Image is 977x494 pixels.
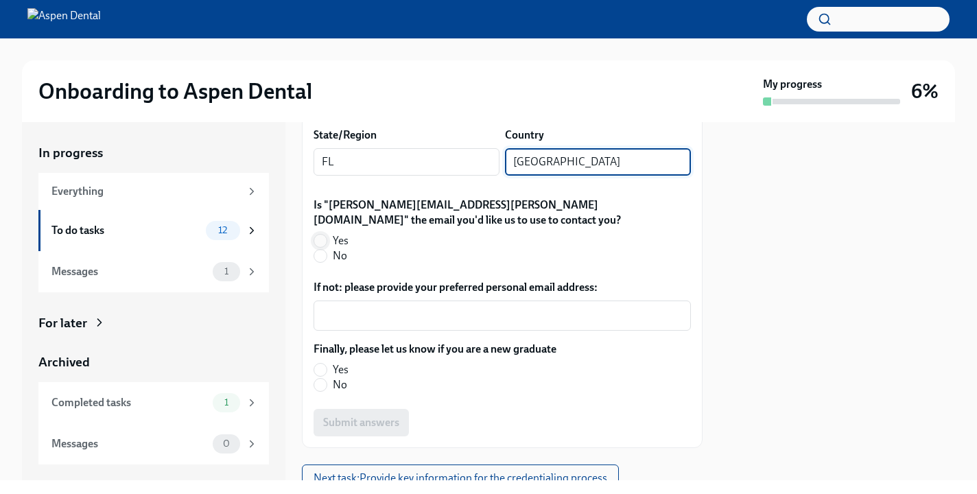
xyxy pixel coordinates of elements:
span: 1 [216,266,237,277]
span: 12 [210,225,235,235]
a: Completed tasks1 [38,382,269,423]
a: For later [38,314,269,332]
label: Is "[PERSON_NAME][EMAIL_ADDRESS][PERSON_NAME][DOMAIN_NAME]" the email you'd like us to use to con... [314,198,691,228]
div: Messages [51,264,207,279]
img: Aspen Dental [27,8,101,30]
strong: My progress [763,77,822,92]
span: 1 [216,397,237,408]
a: Messages0 [38,423,269,464]
a: Messages1 [38,251,269,292]
button: Next task:Provide key information for the credentialing process [302,464,619,492]
span: Yes [333,362,349,377]
a: Archived [38,353,269,371]
a: In progress [38,144,269,162]
div: Completed tasks [51,395,207,410]
div: For later [38,314,87,332]
a: Everything [38,173,269,210]
label: Finally, please let us know if you are a new graduate [314,342,556,357]
span: No [333,248,347,263]
h2: Onboarding to Aspen Dental [38,78,312,105]
h3: 6% [911,79,939,104]
div: To do tasks [51,223,200,238]
span: No [333,377,347,392]
div: Everything [51,184,240,199]
label: State/Region [314,128,377,143]
span: 0 [215,438,238,449]
span: Yes [333,233,349,248]
label: Country [505,128,544,143]
a: To do tasks12 [38,210,269,251]
label: If not: please provide your preferred personal email address: [314,280,691,295]
span: Next task : Provide key information for the credentialing process [314,471,607,485]
div: Messages [51,436,207,451]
